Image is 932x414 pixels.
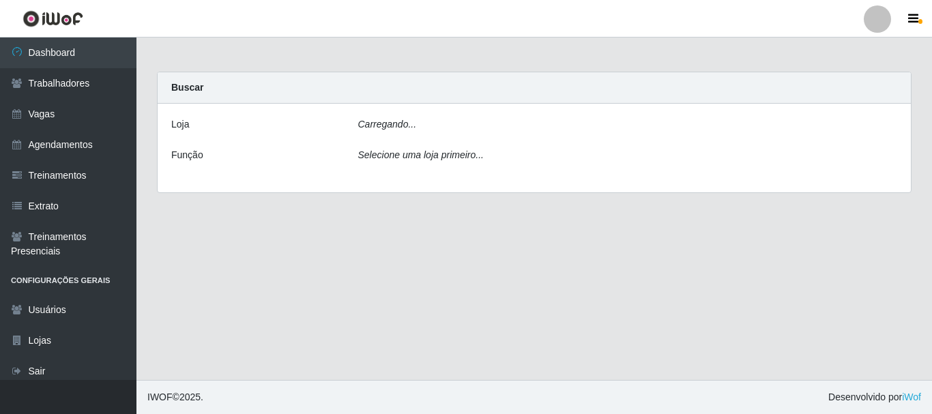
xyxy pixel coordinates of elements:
span: © 2025 . [147,390,203,404]
img: CoreUI Logo [23,10,83,27]
span: IWOF [147,391,173,402]
span: Desenvolvido por [828,390,921,404]
strong: Buscar [171,82,203,93]
i: Carregando... [358,119,417,130]
i: Selecione uma loja primeiro... [358,149,484,160]
label: Função [171,148,203,162]
a: iWof [902,391,921,402]
label: Loja [171,117,189,132]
